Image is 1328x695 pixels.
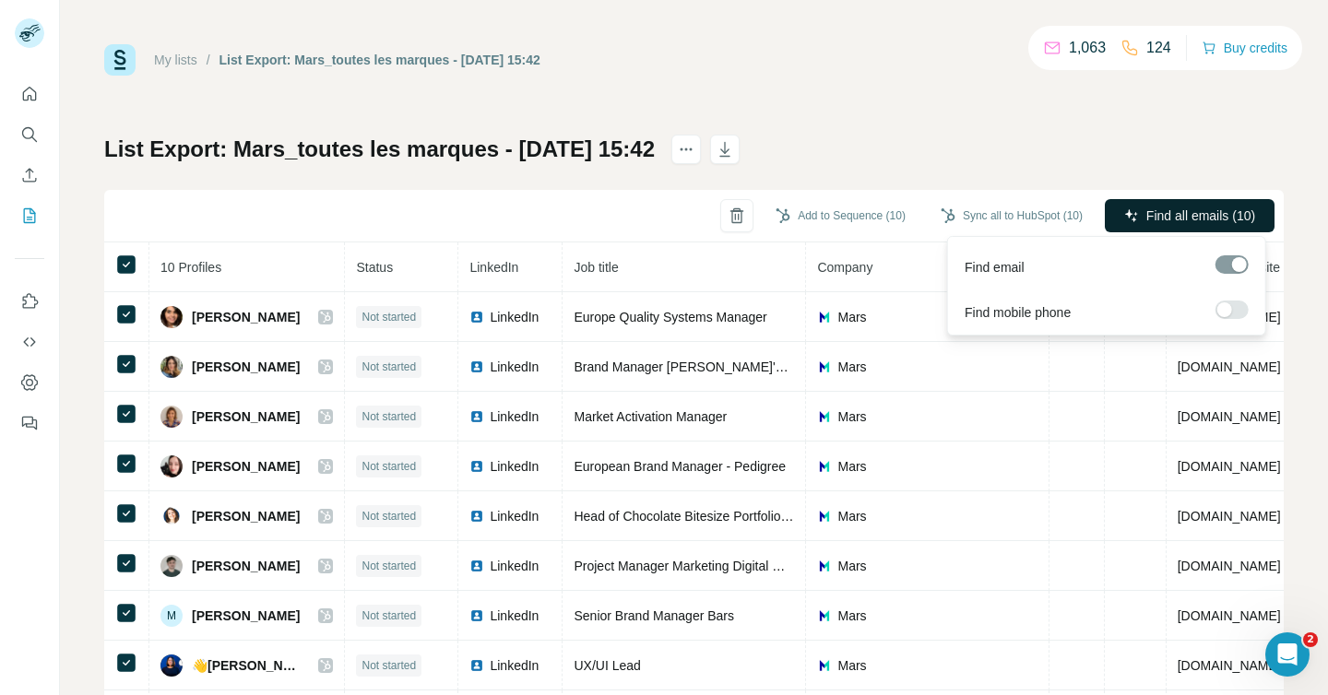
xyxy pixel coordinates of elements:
img: company-logo [817,658,832,673]
button: Feedback [15,406,44,440]
img: LinkedIn logo [469,459,484,474]
span: Mars [837,607,866,625]
span: Brand Manager [PERSON_NAME]'s Original for [GEOGRAPHIC_DATA] [574,359,986,374]
span: [DOMAIN_NAME] [1178,658,1281,673]
span: Not started [362,309,416,325]
button: Enrich CSV [15,159,44,192]
img: Surfe Logo [104,44,136,76]
span: Mars [837,557,866,575]
img: Avatar [160,455,183,477]
span: Mars [837,656,866,675]
span: [PERSON_NAME] [192,358,300,376]
span: European Brand Manager - Pedigree [574,459,786,474]
span: Not started [362,657,416,674]
span: [PERSON_NAME] [192,507,300,525]
img: Avatar [160,555,183,577]
span: Europe Quality Systems Manager [574,310,766,324]
span: Not started [362,558,416,574]
button: Use Surfe on LinkedIn [15,285,44,318]
button: Sync all to HubSpot (10) [928,202,1096,230]
span: [PERSON_NAME] [192,457,300,476]
span: LinkedIn [469,260,518,275]
span: Not started [362,359,416,375]
a: My lists [154,53,197,67]
span: [DOMAIN_NAME] [1178,509,1281,524]
span: Mars [837,358,866,376]
img: LinkedIn logo [469,658,484,673]
li: / [207,51,210,69]
div: List Export: Mars_toutes les marques - [DATE] 15:42 [219,51,540,69]
span: [DOMAIN_NAME] [1178,459,1281,474]
img: LinkedIn logo [469,409,484,424]
h1: List Export: Mars_toutes les marques - [DATE] 15:42 [104,135,655,164]
span: Market Activation Manager [574,409,727,424]
button: Dashboard [15,366,44,399]
span: [PERSON_NAME] [192,308,300,326]
button: Buy credits [1202,35,1287,61]
span: Mars [837,507,866,525]
img: Avatar [160,306,183,328]
span: Mars [837,308,866,326]
span: [DOMAIN_NAME] [1178,409,1281,424]
img: company-logo [817,359,832,374]
button: Use Surfe API [15,325,44,359]
span: LinkedIn [490,557,539,575]
span: [PERSON_NAME] [192,557,300,575]
span: Mars [837,407,866,426]
img: company-logo [817,459,832,474]
img: company-logo [817,559,832,573]
span: LinkedIn [490,507,539,525]
img: Avatar [160,505,183,527]
img: Avatar [160,406,183,428]
button: Quick start [15,77,44,111]
img: LinkedIn logo [469,310,484,324]
span: 2 [1303,632,1318,647]
span: Find all emails (10) [1146,206,1255,225]
span: Mars [837,457,866,476]
span: UX/UI Lead [574,658,640,673]
span: Find email [965,258,1025,277]
img: company-logo [817,310,832,324]
div: M [160,605,183,627]
span: LinkedIn [490,607,539,625]
span: Not started [362,408,416,425]
button: Find all emails (10) [1105,199,1275,232]
img: LinkedIn logo [469,509,484,524]
span: LinkedIn [490,656,539,675]
span: LinkedIn [490,407,539,426]
span: LinkedIn [490,457,539,476]
span: Head of Chocolate Bitesize Portfolio & Partnerships [574,509,869,524]
span: [PERSON_NAME] [192,407,300,426]
span: [PERSON_NAME] [192,607,300,625]
span: Find mobile phone [965,303,1071,322]
img: Avatar [160,356,183,378]
span: Company [817,260,872,275]
span: Not started [362,458,416,475]
span: 10 Profiles [160,260,221,275]
span: [DOMAIN_NAME] [1178,359,1281,374]
span: Status [356,260,393,275]
img: LinkedIn logo [469,359,484,374]
span: LinkedIn [490,358,539,376]
iframe: Intercom live chat [1265,632,1310,677]
button: Search [15,118,44,151]
img: company-logo [817,608,832,623]
span: Senior Brand Manager Bars [574,608,734,623]
img: company-logo [817,409,832,424]
button: Add to Sequence (10) [763,202,919,230]
span: Project Manager Marketing Digital M&M'[DOMAIN_NAME] - B2B & Marketplaces [574,559,1036,573]
span: LinkedIn [490,308,539,326]
span: Not started [362,508,416,524]
button: My lists [15,199,44,232]
span: [DOMAIN_NAME] [1178,559,1281,573]
img: LinkedIn logo [469,559,484,573]
img: LinkedIn logo [469,608,484,623]
span: Job title [574,260,618,275]
p: 124 [1146,37,1171,59]
span: Not started [362,607,416,624]
span: [DOMAIN_NAME] [1178,608,1281,623]
button: actions [671,135,701,164]
p: 1,063 [1069,37,1106,59]
img: company-logo [817,509,832,524]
